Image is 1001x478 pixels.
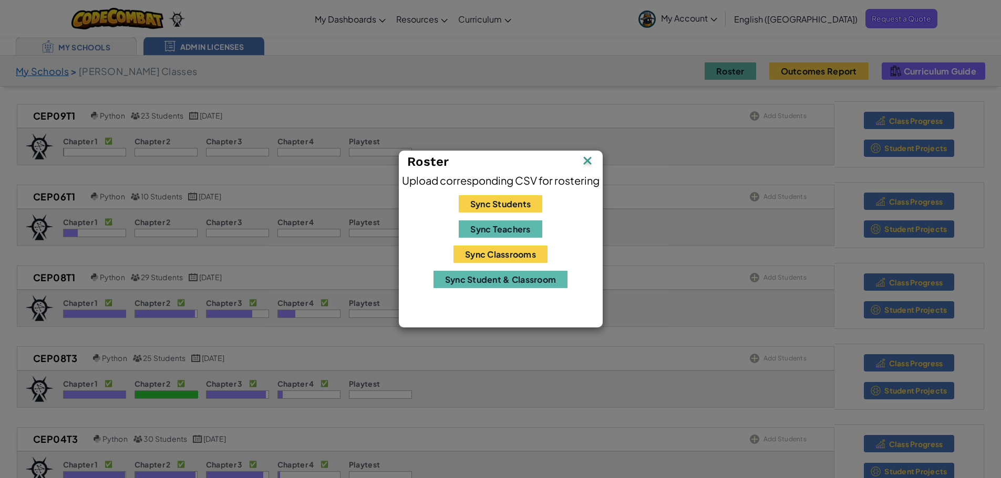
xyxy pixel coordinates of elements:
button: Sync Student & Classroom [434,271,567,288]
button: Sync Teachers [459,220,542,238]
img: IconClose.svg [581,154,594,169]
button: Sync Classrooms [453,246,548,263]
button: Sync Students [459,195,543,213]
span: Roster [407,154,449,169]
p: Upload corresponding CSV for rostering [402,173,600,188]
